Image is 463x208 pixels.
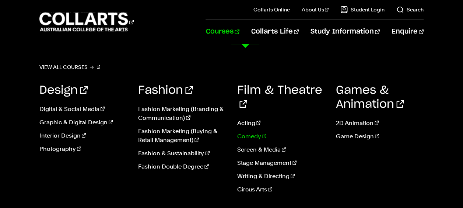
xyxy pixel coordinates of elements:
[237,185,325,194] a: Circus Arts
[311,20,380,44] a: Study Information
[396,6,424,13] a: Search
[237,85,322,110] a: Film & Theatre
[302,6,329,13] a: About Us
[138,85,193,96] a: Fashion
[237,132,325,141] a: Comedy
[138,105,226,122] a: Fashion Marketing (Branding & Communication)
[237,145,325,154] a: Screen & Media
[39,11,134,32] div: Go to homepage
[39,118,127,127] a: Graphic & Digital Design
[39,105,127,114] a: Digital & Social Media
[237,159,325,167] a: Stage Management
[39,145,127,153] a: Photography
[138,127,226,145] a: Fashion Marketing (Buying & Retail Management)
[251,20,299,44] a: Collarts Life
[39,85,88,96] a: Design
[138,149,226,158] a: Fashion & Sustainability
[336,132,424,141] a: Game Design
[39,62,101,72] a: View all courses
[237,172,325,181] a: Writing & Directing
[336,85,404,110] a: Games & Animation
[340,6,385,13] a: Student Login
[206,20,239,44] a: Courses
[336,119,424,128] a: 2D Animation
[392,20,424,44] a: Enquire
[138,162,226,171] a: Fashion Double Degree
[253,6,290,13] a: Collarts Online
[39,131,127,140] a: Interior Design
[237,119,325,128] a: Acting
